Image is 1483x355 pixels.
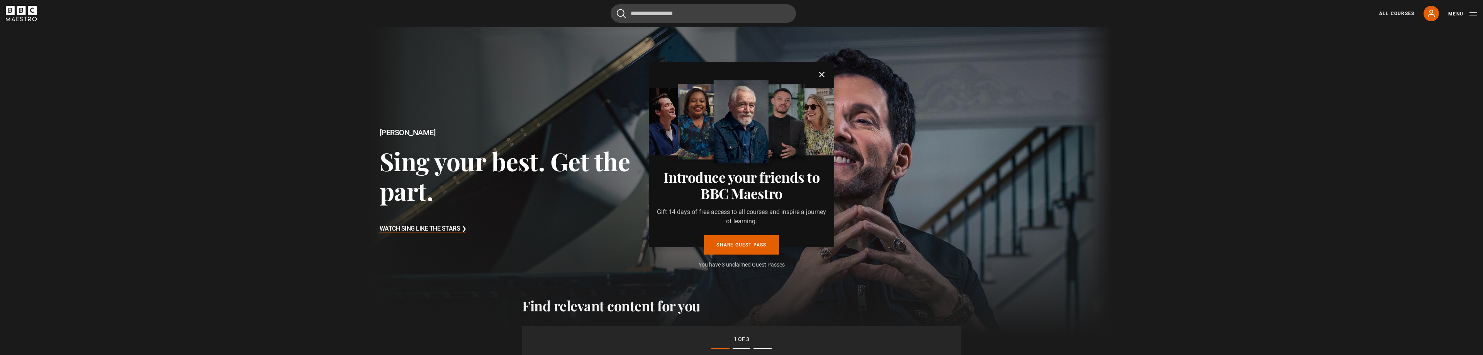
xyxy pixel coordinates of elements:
button: Toggle navigation [1448,10,1477,18]
svg: BBC Maestro [6,6,37,21]
h2: Find relevant content for you [522,297,961,314]
a: [PERSON_NAME] Sing your best. Get the part. Watch Sing Like the Stars ❯ [371,27,1112,336]
p: Gift 14 days of free access to all courses and inspire a journey of learning. [655,207,828,226]
h2: [PERSON_NAME] [380,128,668,137]
p: You have 3 unclaimed Guest Passes [655,261,828,269]
p: 1 of 3 [553,335,930,343]
a: Share guest pass [704,235,779,255]
h3: Watch Sing Like the Stars ❯ [380,223,467,235]
h3: Introduce your friends to BBC Maestro [655,169,828,201]
input: Search [611,4,796,23]
h3: Sing your best. Get the part. [380,146,668,206]
a: All Courses [1379,10,1414,17]
button: Submit the search query [617,9,626,19]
